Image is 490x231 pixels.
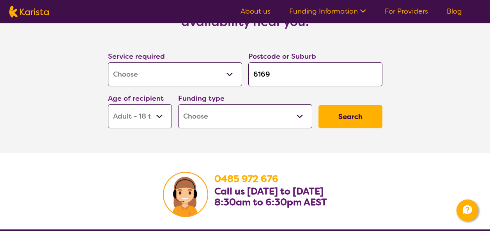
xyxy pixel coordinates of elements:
[318,105,382,128] button: Search
[178,94,225,103] label: Funding type
[9,6,49,17] img: Karista logo
[214,173,278,185] a: 0485 972 676
[289,7,366,16] a: Funding Information
[108,52,165,61] label: Service required
[248,52,316,61] label: Postcode or Suburb
[163,172,208,217] img: Karista Client Service
[214,185,324,198] b: Call us [DATE] to [DATE]
[456,199,478,221] button: Channel Menu
[248,62,382,86] input: Type
[241,7,271,16] a: About us
[447,7,462,16] a: Blog
[385,7,428,16] a: For Providers
[108,94,164,103] label: Age of recipient
[214,196,327,208] b: 8:30am to 6:30pm AEST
